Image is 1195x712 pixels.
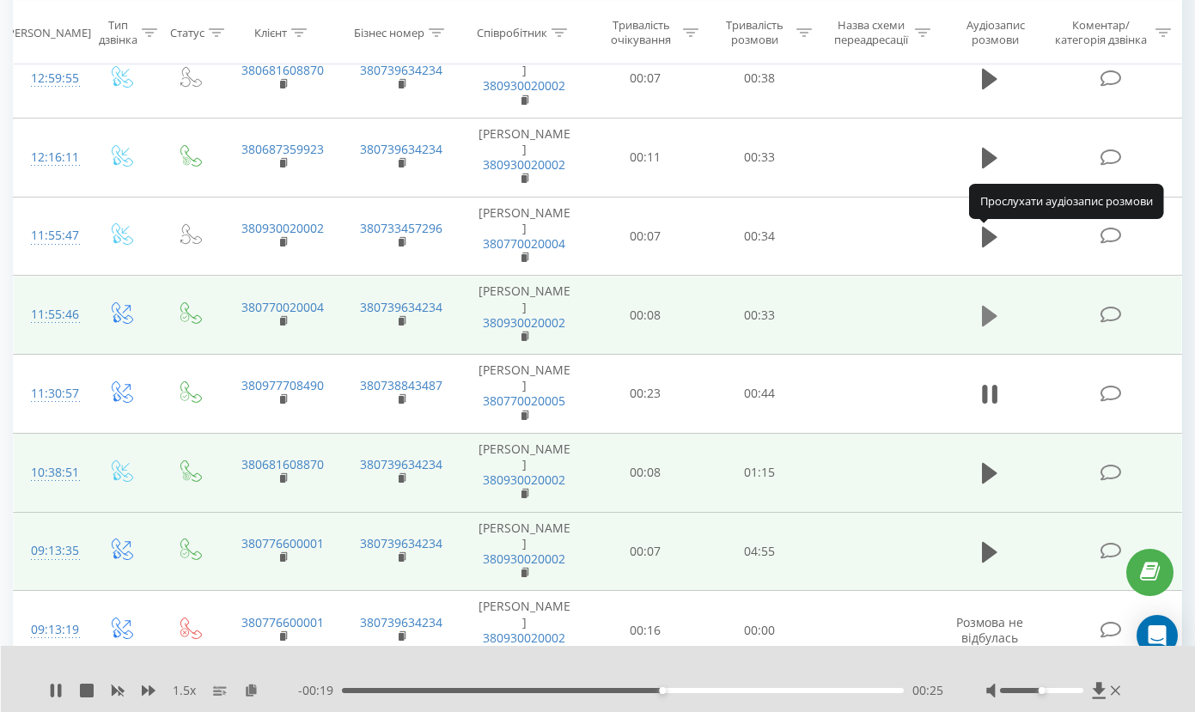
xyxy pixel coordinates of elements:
[31,219,69,253] div: 11:55:47
[702,276,816,355] td: 00:33
[241,220,324,236] a: 380930020002
[969,184,1164,218] div: Прослухати аудіозапис розмови
[483,551,565,567] a: 380930020002
[460,433,588,512] td: [PERSON_NAME]
[99,18,137,47] div: Тип дзвінка
[460,40,588,119] td: [PERSON_NAME]
[702,512,816,591] td: 04:55
[483,77,565,94] a: 380930020002
[460,591,588,670] td: [PERSON_NAME]
[702,197,816,276] td: 00:34
[702,433,816,512] td: 01:15
[483,630,565,646] a: 380930020002
[483,393,565,409] a: 380770020005
[477,25,547,40] div: Співробітник
[31,534,69,568] div: 09:13:35
[354,25,424,40] div: Бізнес номер
[360,299,442,315] a: 380739634234
[1051,18,1151,47] div: Коментар/категорія дзвінка
[241,299,324,315] a: 380770020004
[588,591,703,670] td: 00:16
[702,40,816,119] td: 00:38
[588,197,703,276] td: 00:07
[483,235,565,252] a: 380770020004
[31,62,69,95] div: 12:59:55
[950,18,1040,47] div: Аудіозапис розмови
[360,377,442,393] a: 380738843487
[588,512,703,591] td: 00:07
[360,220,442,236] a: 380733457296
[31,377,69,411] div: 11:30:57
[912,682,943,699] span: 00:25
[588,118,703,197] td: 00:11
[460,276,588,355] td: [PERSON_NAME]
[241,535,324,551] a: 380776600001
[241,614,324,630] a: 380776600001
[241,62,324,78] a: 380681608870
[360,62,442,78] a: 380739634234
[360,456,442,472] a: 380739634234
[659,687,666,694] div: Accessibility label
[31,456,69,490] div: 10:38:51
[604,18,679,47] div: Тривалість очікування
[173,682,196,699] span: 1.5 x
[241,141,324,157] a: 380687359923
[832,18,911,47] div: Назва схеми переадресації
[588,276,703,355] td: 00:08
[702,591,816,670] td: 00:00
[31,613,69,647] div: 09:13:19
[241,377,324,393] a: 380977708490
[460,197,588,276] td: [PERSON_NAME]
[360,535,442,551] a: 380739634234
[588,355,703,434] td: 00:23
[460,118,588,197] td: [PERSON_NAME]
[4,25,91,40] div: [PERSON_NAME]
[956,614,1023,646] span: Розмова не відбулась
[460,355,588,434] td: [PERSON_NAME]
[170,25,204,40] div: Статус
[1137,615,1178,656] div: Open Intercom Messenger
[483,472,565,488] a: 380930020002
[360,141,442,157] a: 380739634234
[702,118,816,197] td: 00:33
[588,433,703,512] td: 00:08
[460,512,588,591] td: [PERSON_NAME]
[483,314,565,331] a: 380930020002
[31,141,69,174] div: 12:16:11
[254,25,287,40] div: Клієнт
[588,40,703,119] td: 00:07
[360,614,442,630] a: 380739634234
[717,18,792,47] div: Тривалість розмови
[702,355,816,434] td: 00:44
[1039,687,1046,694] div: Accessibility label
[483,156,565,173] a: 380930020002
[298,682,342,699] span: - 00:19
[31,298,69,332] div: 11:55:46
[241,456,324,472] a: 380681608870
